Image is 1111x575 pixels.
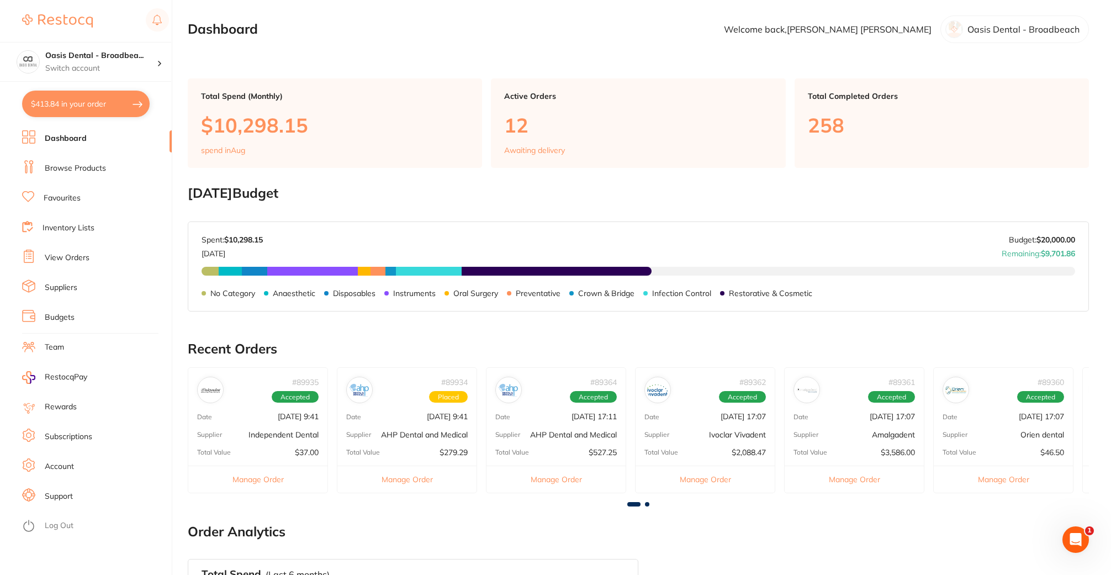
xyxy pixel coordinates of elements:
p: # 89935 [292,378,319,387]
p: No Category [210,289,255,298]
button: $413.84 in your order [22,91,150,117]
span: Accepted [868,391,915,403]
p: Budget: [1009,235,1075,244]
p: Date [943,413,957,421]
a: Inventory Lists [43,223,94,234]
h2: Recent Orders [188,341,1089,357]
h2: Dashboard [188,22,258,37]
p: Awaiting delivery [504,146,565,155]
p: 12 [504,114,772,136]
p: # 89934 [441,378,468,387]
span: 1 [1085,526,1094,535]
p: Spent: [202,235,263,244]
p: Date [346,413,361,421]
p: Total Value [793,449,827,456]
a: Subscriptions [45,431,92,442]
a: Suppliers [45,282,77,293]
img: AHP Dental and Medical [349,379,370,400]
p: Welcome back, [PERSON_NAME] [PERSON_NAME] [724,24,932,34]
img: Restocq Logo [22,14,93,28]
p: Orien dental [1020,430,1064,439]
p: spend in Aug [201,146,245,155]
span: RestocqPay [45,372,87,383]
button: Log Out [22,518,168,535]
p: Total Value [495,449,529,456]
a: Rewards [45,402,77,413]
img: AHP Dental and Medical [498,379,519,400]
p: Date [495,413,510,421]
p: [DATE] 17:07 [870,412,915,421]
strong: $10,298.15 [224,235,263,245]
p: Total Spend (Monthly) [201,92,469,101]
p: Remaining: [1002,245,1075,258]
p: $46.50 [1040,448,1064,457]
p: Independent Dental [248,430,319,439]
a: Restocq Logo [22,8,93,34]
strong: $9,701.86 [1041,249,1075,259]
a: Favourites [44,193,81,204]
p: $2,088.47 [732,448,766,457]
p: $3,586.00 [881,448,915,457]
p: Date [197,413,212,421]
a: Account [45,461,74,472]
p: Oral Surgery [453,289,498,298]
img: Ivoclar Vivadent [647,379,668,400]
p: Instruments [393,289,436,298]
p: Supplier [644,431,669,439]
button: Manage Order [636,466,775,493]
p: [DATE] 17:11 [572,412,617,421]
a: Browse Products [45,163,106,174]
p: $37.00 [295,448,319,457]
p: Oasis Dental - Broadbeach [967,24,1080,34]
button: Manage Order [785,466,924,493]
span: Accepted [272,391,319,403]
a: Dashboard [45,133,87,144]
h4: Oasis Dental - Broadbeach [45,50,157,61]
p: Infection Control [652,289,711,298]
img: Amalgadent [796,379,817,400]
p: # 89364 [590,378,617,387]
p: AHP Dental and Medical [530,430,617,439]
p: Supplier [197,431,222,439]
p: Total Value [346,449,380,456]
img: RestocqPay [22,371,35,384]
h2: Order Analytics [188,524,1089,540]
p: # 89362 [739,378,766,387]
p: Anaesthetic [273,289,315,298]
p: # 89360 [1038,378,1064,387]
p: $10,298.15 [201,114,469,136]
p: Total Value [943,449,976,456]
p: Crown & Bridge [578,289,634,298]
p: [DATE] [202,245,263,258]
button: Manage Order [188,466,327,493]
p: 258 [808,114,1076,136]
span: Accepted [719,391,766,403]
p: $279.29 [440,448,468,457]
a: Team [45,342,64,353]
p: $527.25 [589,448,617,457]
a: RestocqPay [22,371,87,384]
p: Disposables [333,289,375,298]
img: Oasis Dental - Broadbeach [17,51,39,73]
p: Total Value [197,449,231,456]
p: Date [793,413,808,421]
button: Manage Order [337,466,477,493]
p: Date [644,413,659,421]
p: [DATE] 17:07 [1019,412,1064,421]
a: Support [45,491,73,502]
p: [DATE] 17:07 [721,412,766,421]
p: [DATE] 9:41 [278,412,319,421]
p: Supplier [793,431,818,439]
a: Active Orders12Awaiting delivery [491,78,785,168]
p: Supplier [346,431,371,439]
a: Log Out [45,520,73,531]
a: View Orders [45,252,89,263]
p: Switch account [45,63,157,74]
p: Total Value [644,449,678,456]
img: Orien dental [945,379,966,400]
button: Manage Order [486,466,626,493]
p: Ivoclar Vivadent [709,430,766,439]
p: Active Orders [504,92,772,101]
p: Supplier [495,431,520,439]
button: Manage Order [934,466,1073,493]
